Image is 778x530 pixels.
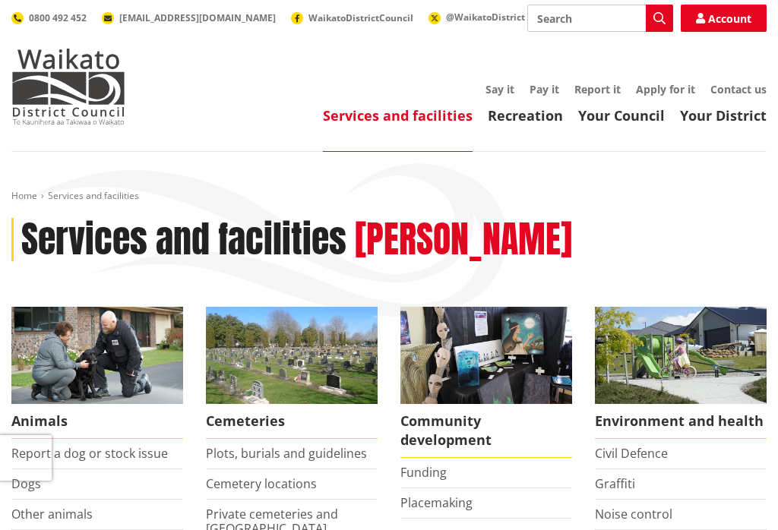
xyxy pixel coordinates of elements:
a: Services and facilities [323,106,473,125]
a: Your Council [578,106,665,125]
a: Funding [400,464,447,481]
span: Environment and health [595,404,767,439]
input: Search input [527,5,673,32]
a: Say it [485,82,514,96]
span: @WaikatoDistrict [446,11,525,24]
span: Animals [11,404,183,439]
a: Report it [574,82,621,96]
img: New housing in Pokeno [595,307,767,403]
span: Community development [400,404,572,458]
h2: [PERSON_NAME] [355,218,572,262]
a: @WaikatoDistrict [429,11,525,24]
span: Services and facilities [48,189,139,202]
a: Civil Defence [595,445,668,462]
a: Plots, burials and guidelines [206,445,367,462]
a: Matariki Travelling Suitcase Art Exhibition Community development [400,307,572,458]
a: Pay it [530,82,559,96]
a: Dogs [11,475,41,492]
img: Huntly Cemetery [206,307,378,403]
a: Report a dog or stock issue [11,445,168,462]
a: Waikato District Council Animal Control team Animals [11,307,183,438]
a: Contact us [710,82,767,96]
a: Apply for it [636,82,695,96]
a: Noise control [595,506,672,522]
a: [EMAIL_ADDRESS][DOMAIN_NAME] [102,11,276,24]
a: Other animals [11,506,93,522]
span: Cemeteries [206,404,378,439]
a: Account [681,5,767,32]
a: New housing in Pokeno Environment and health [595,307,767,438]
a: Home [11,189,37,202]
a: Huntly Cemetery Cemeteries [206,307,378,438]
a: WaikatoDistrictCouncil [291,11,413,24]
img: Animal Control [11,307,183,403]
span: [EMAIL_ADDRESS][DOMAIN_NAME] [119,11,276,24]
img: Waikato District Council - Te Kaunihera aa Takiwaa o Waikato [11,49,125,125]
span: 0800 492 452 [29,11,87,24]
span: WaikatoDistrictCouncil [308,11,413,24]
h1: Services and facilities [21,218,346,262]
a: Your District [680,106,767,125]
a: 0800 492 452 [11,11,87,24]
img: Matariki Travelling Suitcase Art Exhibition [400,307,572,403]
a: Graffiti [595,475,635,492]
nav: breadcrumb [11,190,767,203]
a: Placemaking [400,494,473,511]
a: Recreation [488,106,563,125]
a: Cemetery locations [206,475,317,492]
